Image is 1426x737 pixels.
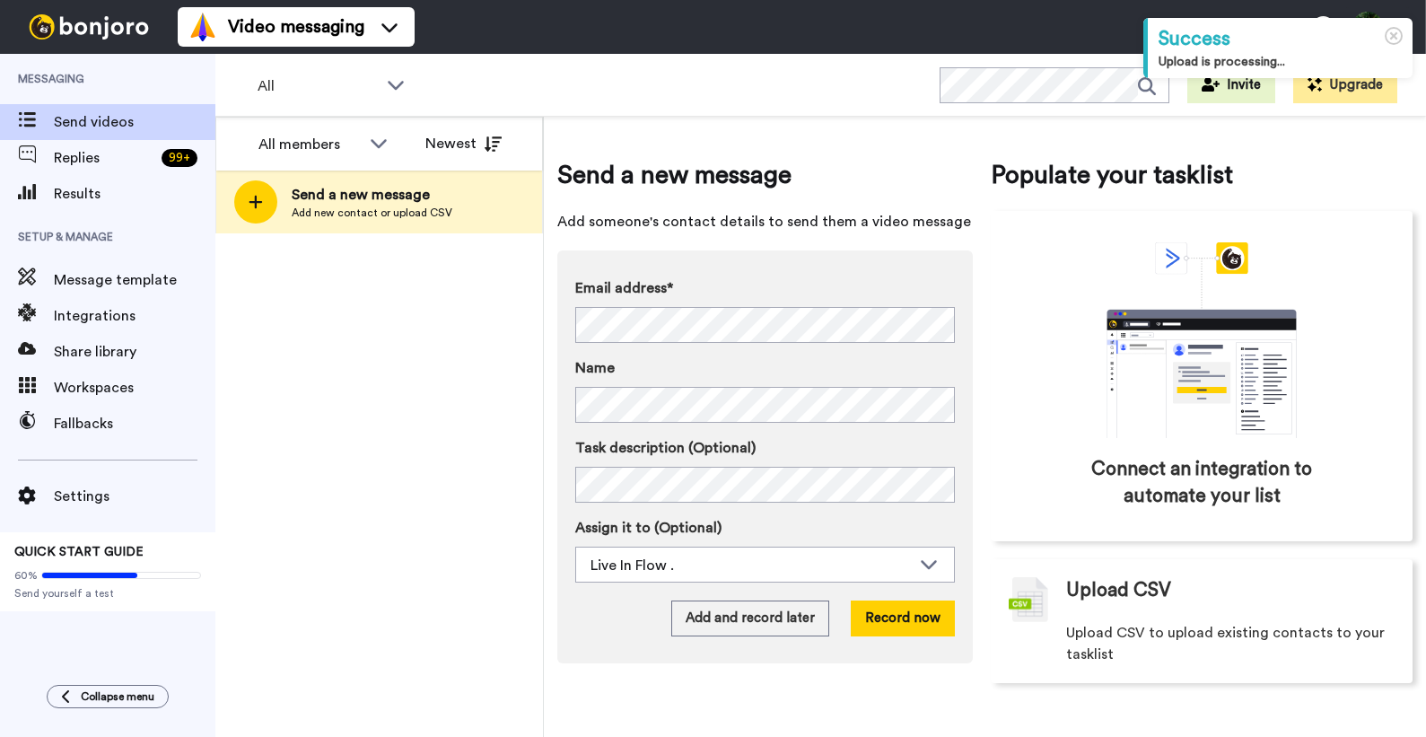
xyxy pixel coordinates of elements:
[228,14,364,39] span: Video messaging
[14,546,144,558] span: QUICK START GUIDE
[54,147,154,169] span: Replies
[1187,67,1275,103] button: Invite
[188,13,217,41] img: vm-color.svg
[47,685,169,708] button: Collapse menu
[54,269,215,291] span: Message template
[1066,622,1395,665] span: Upload CSV to upload existing contacts to your tasklist
[1293,67,1397,103] button: Upgrade
[575,517,955,539] label: Assign it to (Optional)
[162,149,197,167] div: 99 +
[575,277,955,299] label: Email address*
[557,211,973,233] span: Add someone's contact details to send them a video message
[292,206,452,220] span: Add new contact or upload CSV
[1067,242,1336,438] div: animation
[258,134,361,155] div: All members
[575,437,955,459] label: Task description (Optional)
[1159,25,1402,53] div: Success
[54,377,215,399] span: Workspaces
[412,126,515,162] button: Newest
[591,555,911,576] div: Live In Flow .
[575,357,615,379] span: Name
[22,14,156,39] img: bj-logo-header-white.svg
[1009,577,1048,622] img: csv-grey.png
[54,183,215,205] span: Results
[851,601,955,636] button: Record now
[1067,456,1336,510] span: Connect an integration to automate your list
[81,689,154,704] span: Collapse menu
[991,157,1413,193] span: Populate your tasklist
[14,586,201,601] span: Send yourself a test
[292,184,452,206] span: Send a new message
[54,486,215,507] span: Settings
[54,413,215,434] span: Fallbacks
[557,157,973,193] span: Send a new message
[1066,577,1171,604] span: Upload CSV
[1159,53,1402,71] div: Upload is processing...
[54,111,215,133] span: Send videos
[54,341,215,363] span: Share library
[54,305,215,327] span: Integrations
[258,75,378,97] span: All
[14,568,38,583] span: 60%
[671,601,829,636] button: Add and record later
